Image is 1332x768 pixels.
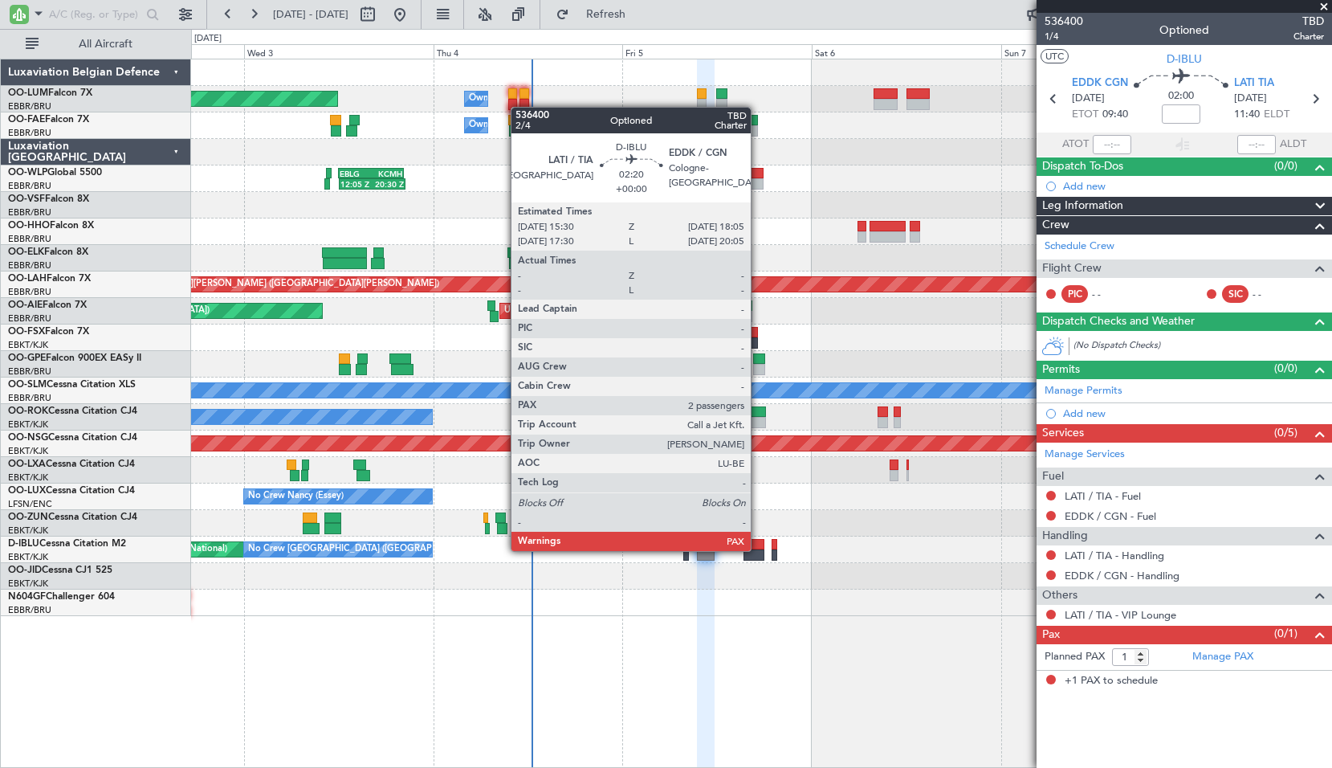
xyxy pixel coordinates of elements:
[8,353,46,363] span: OO-GPE
[1274,157,1297,174] span: (0/0)
[1042,361,1080,379] span: Permits
[42,39,169,50] span: All Aircraft
[1042,586,1077,605] span: Others
[8,604,51,616] a: EBBR/BRU
[8,221,50,231] span: OO-HHO
[8,392,51,404] a: EBBR/BRU
[8,300,43,310] span: OO-AIE
[1192,649,1253,665] a: Manage PAX
[1045,383,1122,399] a: Manage Permits
[1045,239,1114,255] a: Schedule Crew
[8,419,48,431] a: EBKT/KJK
[1159,22,1209,39] div: Optioned
[8,274,47,284] span: OO-LAH
[8,486,135,496] a: OO-LUXCessna Citation CJ4
[8,327,45,337] span: OO-FSX
[8,486,46,496] span: OO-LUX
[469,87,578,111] div: Owner Melsbroek Air Base
[8,327,89,337] a: OO-FSXFalcon 7X
[8,127,51,139] a: EBBR/BRU
[8,460,135,469] a: OO-LXACessna Citation CJ4
[1065,549,1164,562] a: LATI / TIA - Handling
[8,88,48,98] span: OO-LUM
[1072,91,1105,107] span: [DATE]
[8,460,46,469] span: OO-LXA
[8,168,47,178] span: OO-WLP
[8,300,87,310] a: OO-AIEFalcon 7X
[1293,30,1324,43] span: Charter
[8,286,51,298] a: EBBR/BRU
[8,472,48,484] a: EBKT/KJK
[1065,673,1158,689] span: +1 PAX to schedule
[8,433,48,443] span: OO-NSG
[1264,107,1289,123] span: ELDT
[8,194,45,204] span: OO-VSF
[1072,107,1098,123] span: ETOT
[194,32,222,46] div: [DATE]
[8,115,89,125] a: OO-FAEFalcon 7X
[1063,179,1324,193] div: Add new
[1042,626,1060,644] span: Pax
[8,406,48,416] span: OO-ROK
[8,247,44,257] span: OO-ELK
[1042,468,1064,486] span: Fuel
[8,551,48,563] a: EBKT/KJK
[340,179,373,189] div: 12:05 Z
[273,7,348,22] span: [DATE] - [DATE]
[8,406,137,416] a: OO-ROKCessna Citation CJ4
[1234,91,1267,107] span: [DATE]
[248,484,344,509] div: No Crew Nancy (Essey)
[8,259,51,272] a: EBBR/BRU
[8,539,39,549] span: D-IBLU
[1042,313,1195,331] span: Dispatch Checks and Weather
[1102,107,1128,123] span: 09:40
[18,31,174,57] button: All Aircraft
[469,113,578,137] div: Owner Melsbroek Air Base
[8,592,115,602] a: N604GFChallenger 604
[8,100,51,112] a: EBBR/BRU
[8,592,46,602] span: N604GF
[244,44,434,59] div: Wed 3
[1293,13,1324,30] span: TBD
[1280,137,1306,153] span: ALDT
[1168,88,1194,104] span: 02:00
[1065,569,1179,582] a: EDDK / CGN - Handling
[248,537,517,562] div: No Crew [GEOGRAPHIC_DATA] ([GEOGRAPHIC_DATA] National)
[8,513,137,522] a: OO-ZUNCessna Citation CJ4
[371,169,402,178] div: KCMH
[1042,216,1069,235] span: Crew
[8,525,48,537] a: EBKT/KJK
[49,2,141,27] input: A/C (Reg. or Type)
[1045,447,1125,463] a: Manage Services
[434,44,623,59] div: Thu 4
[1042,527,1088,545] span: Handling
[812,44,1001,59] div: Sat 6
[622,44,812,59] div: Fri 5
[572,9,640,20] span: Refresh
[8,274,91,284] a: OO-LAHFalcon 7X
[1234,107,1260,123] span: 11:40
[1274,424,1297,441] span: (0/5)
[8,433,137,443] a: OO-NSGCessna Citation CJ4
[548,2,645,27] button: Refresh
[8,513,48,522] span: OO-ZUN
[8,445,48,457] a: EBKT/KJK
[8,578,48,590] a: EBKT/KJK
[8,194,89,204] a: OO-VSFFalcon 8X
[8,353,141,363] a: OO-GPEFalcon 900EX EASy II
[1062,137,1089,153] span: ATOT
[1065,608,1176,622] a: LATI / TIA - VIP Lounge
[8,247,88,257] a: OO-ELKFalcon 8X
[1042,157,1123,176] span: Dispatch To-Dos
[8,366,51,378] a: EBBR/BRU
[1042,259,1102,278] span: Flight Crew
[504,299,806,323] div: Unplanned Maint [GEOGRAPHIC_DATA] ([GEOGRAPHIC_DATA] National)
[1063,406,1324,420] div: Add new
[8,539,126,549] a: D-IBLUCessna Citation M2
[1092,287,1128,301] div: - -
[1073,339,1332,356] div: (No Dispatch Checks)
[1045,30,1083,43] span: 1/4
[1274,625,1297,642] span: (0/1)
[8,221,94,231] a: OO-HHOFalcon 8X
[1042,424,1084,443] span: Services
